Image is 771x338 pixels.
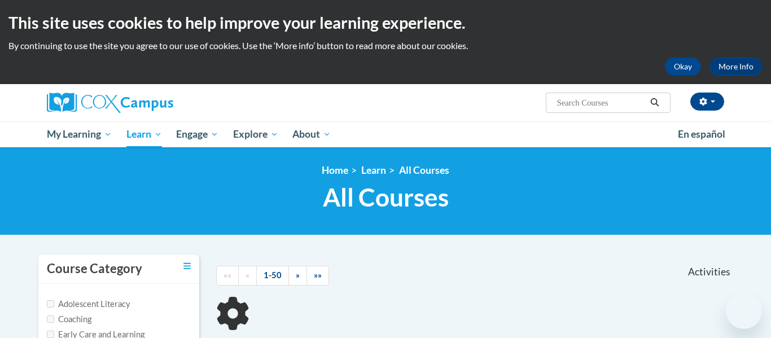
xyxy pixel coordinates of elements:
[47,331,54,338] input: Checkbox for Options
[176,128,218,141] span: Engage
[399,164,449,176] a: All Courses
[47,128,112,141] span: My Learning
[169,121,226,147] a: Engage
[665,58,701,76] button: Okay
[296,270,300,280] span: »
[216,266,239,286] a: Begining
[47,260,142,278] h3: Course Category
[47,300,54,308] input: Checkbox for Options
[47,315,54,323] input: Checkbox for Options
[288,266,307,286] a: Next
[30,121,741,147] div: Main menu
[238,266,257,286] a: Previous
[119,121,169,147] a: Learn
[726,293,762,329] iframe: Button to launch messaging window
[709,58,763,76] a: More Info
[8,39,763,52] p: By continuing to use the site you agree to our use of cookies. Use the ‘More info’ button to read...
[183,260,191,273] a: Toggle collapse
[246,270,249,280] span: «
[314,270,322,280] span: »»
[224,270,231,280] span: ««
[47,93,261,113] a: Cox Campus
[47,313,91,326] label: Coaching
[678,128,725,140] span: En español
[671,122,733,146] a: En español
[286,121,339,147] a: About
[306,266,329,286] a: End
[292,128,331,141] span: About
[323,182,449,212] span: All Courses
[322,164,348,176] a: Home
[47,93,173,113] img: Cox Campus
[233,128,278,141] span: Explore
[47,298,130,310] label: Adolescent Literacy
[40,121,119,147] a: My Learning
[690,93,724,111] button: Account Settings
[8,11,763,34] h2: This site uses cookies to help improve your learning experience.
[646,96,663,109] button: Search
[556,96,646,109] input: Search Courses
[126,128,162,141] span: Learn
[256,266,289,286] a: 1-50
[226,121,286,147] a: Explore
[361,164,386,176] a: Learn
